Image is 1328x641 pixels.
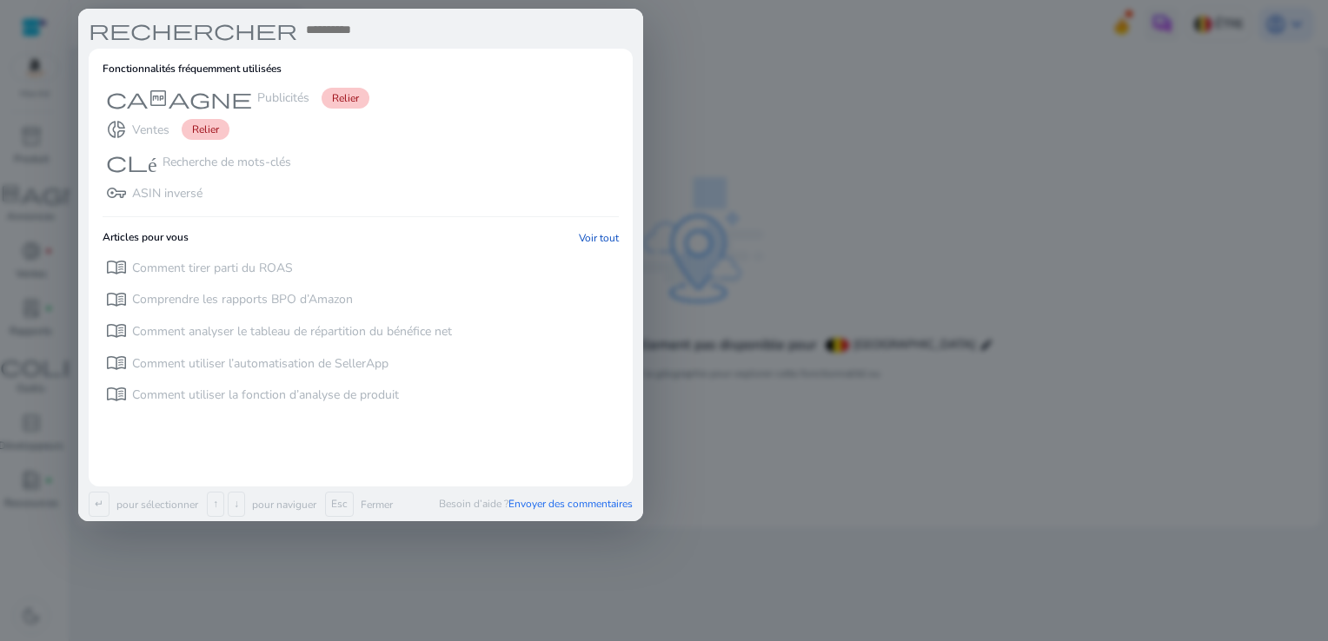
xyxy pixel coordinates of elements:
p: Comprendre les rapports BPO d’Amazon [132,291,353,308]
p: Recherche de mots-clés [163,154,291,171]
span: ↵ [89,492,110,517]
span: rechercher [89,19,297,40]
h6: Articles pour vous [103,231,189,245]
p: Publicités [257,89,309,107]
span: menu_book [106,320,127,341]
h6: Fonctionnalités fréquemment utilisées [103,63,282,75]
span: Relier [322,88,369,109]
p: Comment analyser le tableau de répartition du bénéfice net [132,323,452,340]
span: ↑ [207,492,224,517]
p: Comment utiliser l’automatisation de SellerApp [132,355,388,373]
span: menu_book [106,353,127,373]
a: Voir tout [579,231,619,245]
span: Esc [325,492,354,517]
p: Comment tirer parti du ROAS [132,260,293,277]
p: pour naviguer [249,498,316,512]
span: clé [106,151,157,172]
span: donut_small [106,119,127,140]
span: ↓ [228,492,245,517]
p: ASIN inversé [132,185,203,202]
span: Relier [182,119,229,140]
p: pour sélectionner [113,498,198,512]
span: menu_book [106,384,127,405]
p: Comment utiliser la fonction d’analyse de produit [132,387,399,404]
p: Ventes [132,122,169,139]
p: Besoin d’aide ? [439,497,633,511]
span: campagne [106,88,252,109]
span: menu_book [106,257,127,278]
p: Fermer [357,498,393,512]
span: menu_book [106,289,127,310]
span: Envoyer des commentaires [508,497,633,511]
span: vpn_key [106,182,127,203]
